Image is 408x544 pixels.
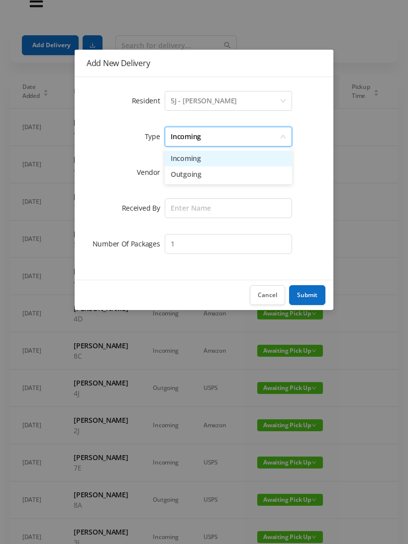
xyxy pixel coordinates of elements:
[250,285,285,305] button: Cancel
[165,151,292,166] li: Incoming
[165,198,292,218] input: Enter Name
[145,132,165,141] label: Type
[171,127,201,146] div: Incoming
[87,89,321,256] form: Add New Delivery
[137,167,165,177] label: Vendor
[122,203,165,213] label: Received By
[93,239,165,248] label: Number Of Packages
[87,58,321,69] div: Add New Delivery
[280,134,286,141] i: icon: down
[280,98,286,105] i: icon: down
[165,166,292,182] li: Outgoing
[289,285,325,305] button: Submit
[171,91,237,110] div: 5J - Shayna DePersia
[132,96,165,105] label: Resident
